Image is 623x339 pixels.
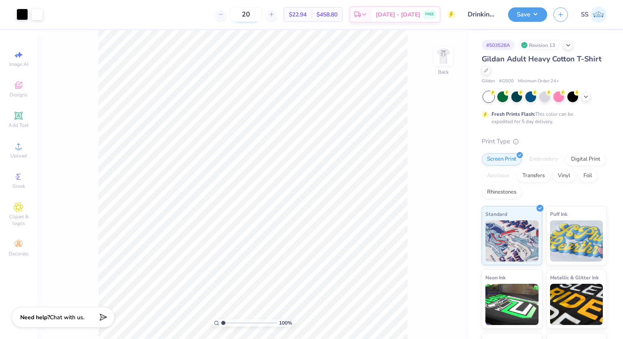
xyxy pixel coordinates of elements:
span: Chat with us. [50,313,84,321]
span: Minimum Order: 24 + [518,78,559,85]
span: Gildan Adult Heavy Cotton T-Shirt [482,54,602,64]
span: Designs [9,91,28,98]
span: Metallic & Glitter Ink [550,273,599,282]
span: Greek [12,183,25,189]
span: Gildan [482,78,495,85]
div: Applique [482,170,515,182]
span: Puff Ink [550,210,567,218]
span: Add Text [9,122,28,129]
span: [DATE] - [DATE] [376,10,420,19]
div: Rhinestones [482,186,522,199]
input: Untitled Design [461,6,502,23]
div: Vinyl [553,170,576,182]
span: Image AI [9,61,28,68]
img: Standard [485,220,539,262]
span: Neon Ink [485,273,506,282]
span: $458.80 [316,10,337,19]
img: Metallic & Glitter Ink [550,284,603,325]
strong: Fresh Prints Flash: [492,111,535,117]
span: Decorate [9,250,28,257]
span: $22.94 [289,10,307,19]
div: Transfers [517,170,550,182]
span: FREE [425,12,434,17]
a: SS [581,7,607,23]
span: SS [581,10,588,19]
div: Back [438,68,449,76]
img: Puff Ink [550,220,603,262]
span: Upload [10,152,27,159]
img: Sidra Saturay [590,7,607,23]
div: Print Type [482,137,607,146]
span: # G500 [499,78,514,85]
button: Save [508,7,547,22]
span: 100 % [279,319,292,327]
div: # 503528A [482,40,515,50]
input: – – [230,7,262,22]
img: Neon Ink [485,284,539,325]
div: Digital Print [566,153,606,166]
img: Back [435,48,452,64]
span: Clipart & logos [4,213,33,227]
span: Standard [485,210,507,218]
div: Embroidery [524,153,563,166]
div: Screen Print [482,153,522,166]
div: Revision 13 [519,40,560,50]
strong: Need help? [20,313,50,321]
div: This color can be expedited for 5 day delivery. [492,110,593,125]
div: Foil [578,170,597,182]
